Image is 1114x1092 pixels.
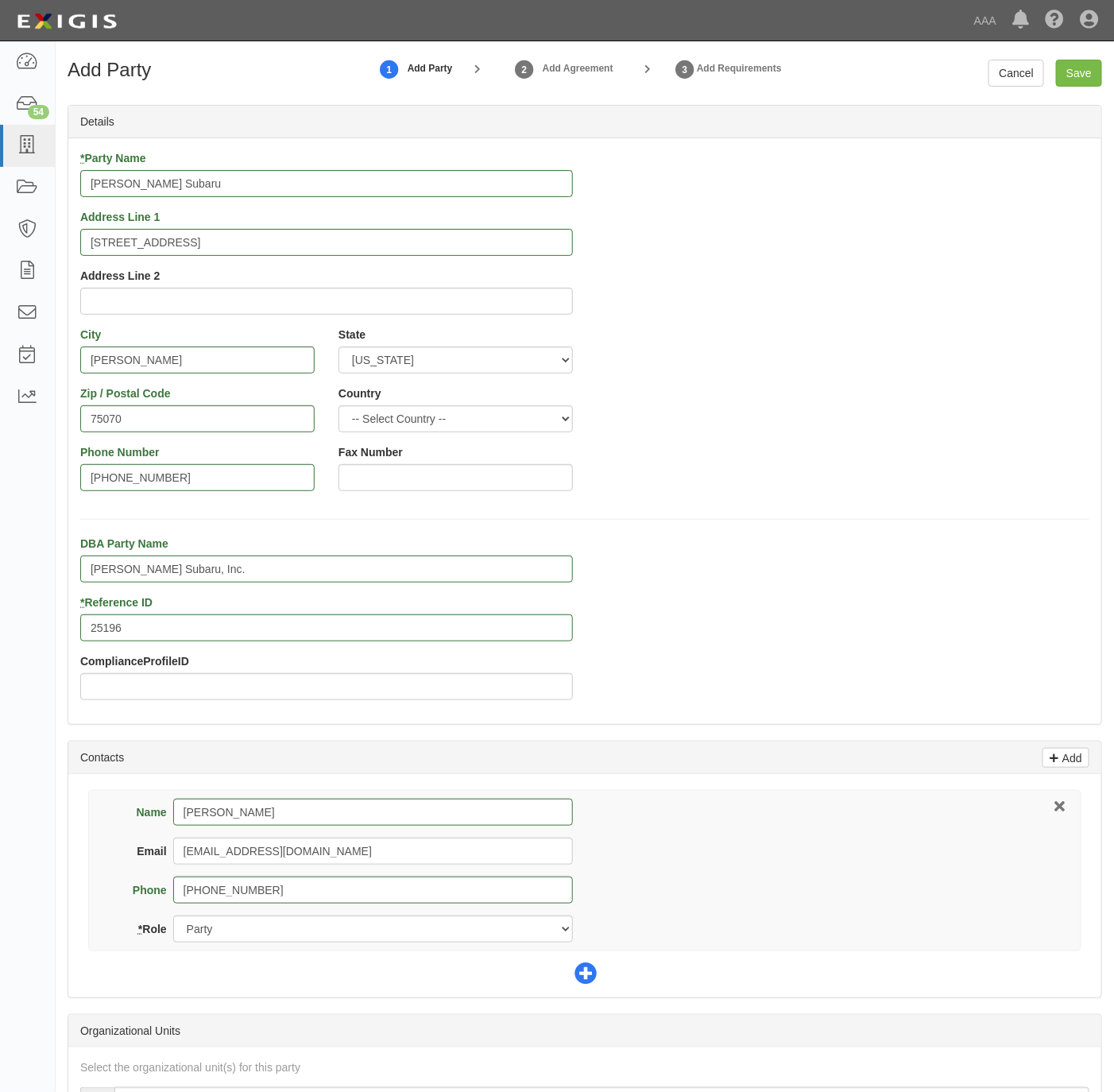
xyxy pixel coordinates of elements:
label: Zip / Postal Code [80,385,171,401]
abbr: required [80,152,84,165]
label: ComplianceProfileID [80,653,189,669]
label: City [80,327,101,343]
a: Set Requirements [673,52,697,86]
strong: Add Agreement [543,63,613,74]
label: Fax Number [338,444,403,460]
label: Address Line 1 [80,209,160,225]
strong: Add Party [408,62,453,76]
abbr: required [138,923,142,935]
i: Help Center - Complianz [1045,11,1064,30]
div: Select the organizational unit(s) for this party [68,1059,1101,1075]
p: Add [1058,749,1082,767]
div: Details [68,106,1101,138]
abbr: required [80,596,84,609]
strong: Add Requirements [697,63,782,74]
input: Save [1056,60,1102,87]
label: Role [117,921,173,937]
div: 54 [28,105,49,119]
label: DBA Party Name [80,536,168,552]
label: Email [117,843,173,859]
label: Phone [117,882,173,898]
label: Name [117,804,173,820]
a: Add [1042,748,1089,768]
label: State [338,327,366,343]
a: AAA [966,5,1004,37]
label: Phone Number [80,444,160,460]
label: Party Name [80,150,146,166]
label: Reference ID [80,594,153,610]
label: Country [338,385,381,401]
a: Add Agreement [513,52,536,86]
label: Address Line 2 [80,268,160,284]
span: Add Contact [574,963,594,986]
div: Organizational Units [68,1015,1101,1047]
a: Add Party [377,52,401,86]
a: Cancel [988,60,1044,87]
strong: 3 [673,60,697,79]
img: logo-5460c22ac91f19d4615b14bd174203de0afe785f0fc80cf4dbbc73dc1793850b.png [12,7,122,36]
div: Contacts [68,742,1101,774]
strong: 2 [513,60,536,79]
h1: Add Party [68,60,296,80]
strong: 1 [377,60,401,79]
